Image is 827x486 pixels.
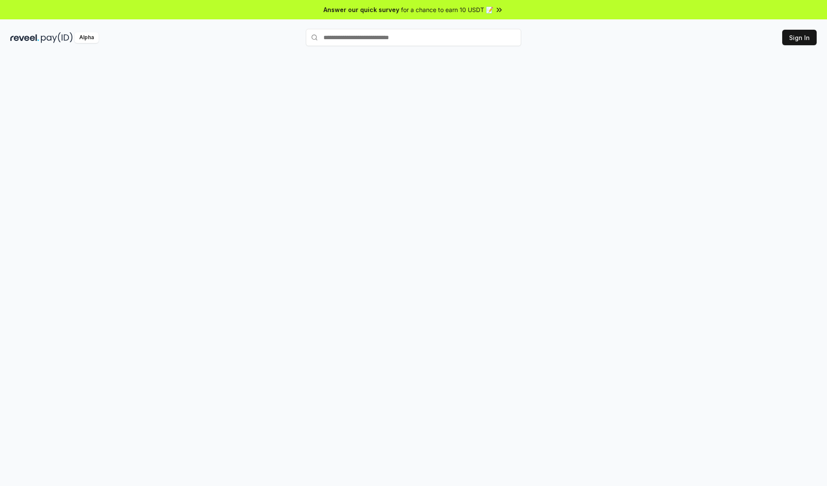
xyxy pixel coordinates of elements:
div: Alpha [75,32,99,43]
img: reveel_dark [10,32,39,43]
img: pay_id [41,32,73,43]
span: Answer our quick survey [323,5,399,14]
button: Sign In [782,30,817,45]
span: for a chance to earn 10 USDT 📝 [401,5,493,14]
